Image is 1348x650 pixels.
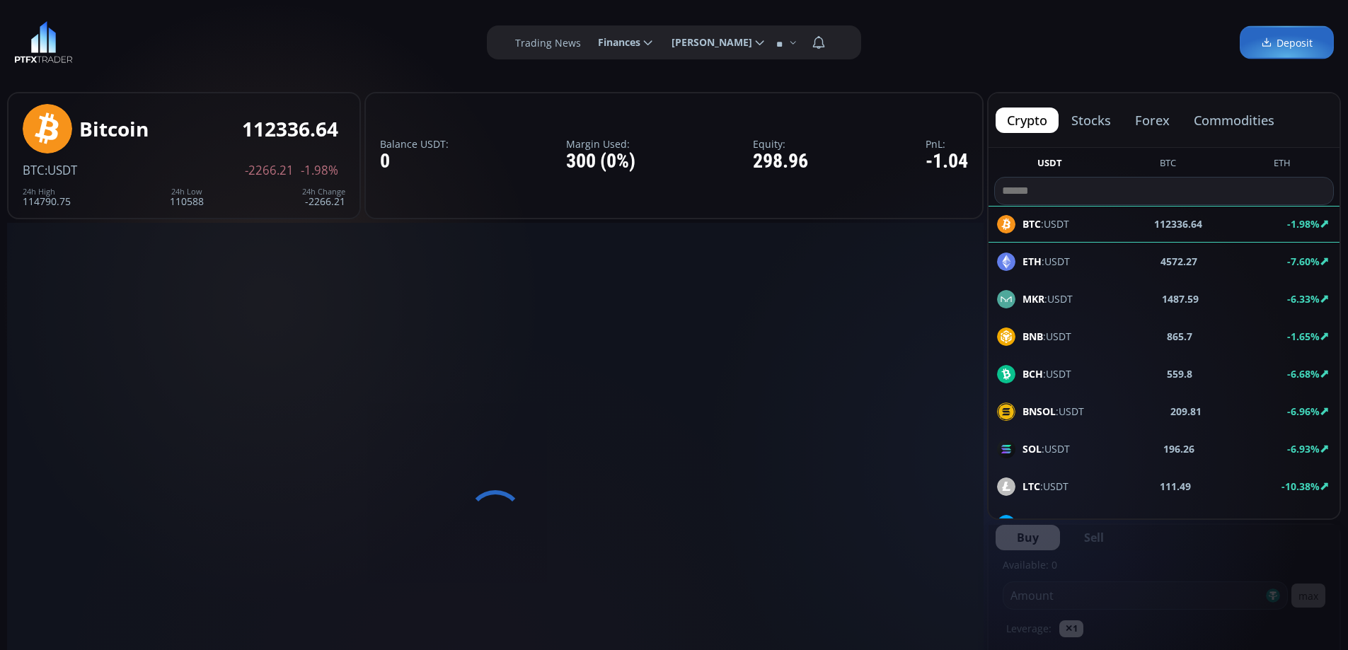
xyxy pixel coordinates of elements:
[1060,108,1122,133] button: stocks
[566,139,635,149] label: Margin Used:
[1022,404,1084,419] span: :USDT
[1022,292,1044,306] b: MKR
[588,28,640,57] span: Finances
[1167,366,1192,381] b: 559.8
[1162,291,1199,306] b: 1487.59
[1022,254,1070,269] span: :USDT
[170,187,204,196] div: 24h Low
[926,139,968,149] label: PnL:
[45,162,77,178] span: :USDT
[753,151,808,173] div: 298.96
[1287,330,1320,343] b: -1.65%
[515,35,581,50] label: Trading News
[1154,156,1182,174] button: BTC
[170,187,204,207] div: 110588
[1167,329,1192,344] b: 865.7
[1163,441,1194,456] b: 196.26
[242,118,338,140] div: 112336.64
[1022,479,1068,494] span: :USDT
[1022,366,1071,381] span: :USDT
[1022,291,1073,306] span: :USDT
[302,187,345,196] div: 24h Change
[1022,441,1070,456] span: :USDT
[1287,442,1320,455] b: -6.93%
[1022,330,1043,343] b: BNB
[1261,35,1313,50] span: Deposit
[23,187,71,207] div: 114790.75
[1287,517,1320,530] b: -8.72%
[1287,367,1320,381] b: -6.68%
[1022,517,1046,530] b: LINK
[380,139,449,149] label: Balance USDT:
[1022,367,1043,381] b: BCH
[662,28,752,57] span: [PERSON_NAME]
[1281,480,1320,493] b: -10.38%
[753,139,808,149] label: Equity:
[245,164,294,177] span: -2266.21
[1168,516,1194,531] b: 24.28
[1124,108,1181,133] button: forex
[14,21,73,64] img: LOGO
[1160,479,1191,494] b: 111.49
[926,151,968,173] div: -1.04
[1022,516,1074,531] span: :USDT
[1022,329,1071,344] span: :USDT
[1268,156,1296,174] button: ETH
[23,162,45,178] span: BTC
[302,187,345,207] div: -2266.21
[1160,254,1197,269] b: 4572.27
[79,118,149,140] div: Bitcoin
[301,164,338,177] span: -1.98%
[1170,404,1202,419] b: 209.81
[380,151,449,173] div: 0
[1022,255,1042,268] b: ETH
[1287,292,1320,306] b: -6.33%
[1240,26,1334,59] a: Deposit
[1022,405,1056,418] b: BNSOL
[1022,442,1042,455] b: SOL
[1022,480,1040,493] b: LTC
[566,151,635,173] div: 300 (0%)
[23,187,71,196] div: 24h High
[1182,108,1286,133] button: commodities
[1287,255,1320,268] b: -7.60%
[1032,156,1068,174] button: USDT
[996,108,1059,133] button: crypto
[1287,405,1320,418] b: -6.96%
